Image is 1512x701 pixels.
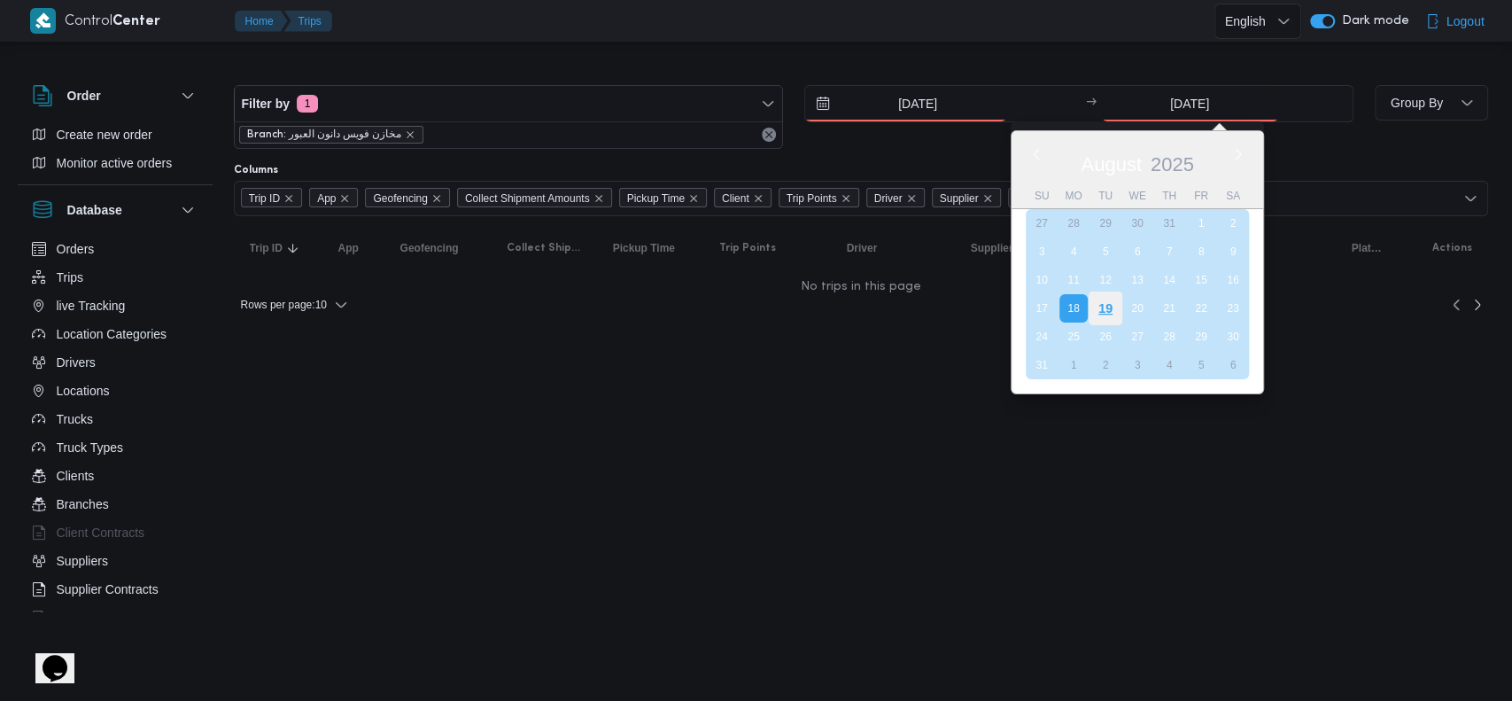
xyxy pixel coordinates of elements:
[57,465,95,487] span: Clients
[1150,153,1193,175] span: 2025
[906,193,917,204] button: Remove Driver from selection in this group
[247,127,401,143] span: Branch: مخازن فويس دانون العبور
[1155,323,1183,351] div: day-28
[18,630,74,683] iframe: chat widget
[243,234,314,262] button: Trip IDSorted in descending order
[1446,11,1485,32] span: Logout
[1212,234,1327,262] button: Status
[25,433,205,462] button: Truck Types
[593,193,604,204] button: Remove Collect Shipment Amounts from selection in this group
[1345,234,1391,262] button: Platform
[25,292,205,320] button: live Tracking
[964,234,1070,262] button: Supplier
[1081,153,1142,175] span: August
[25,518,205,547] button: Client Contracts
[400,241,459,255] span: Geofencing
[57,124,152,145] span: Create new order
[1027,323,1056,351] div: day-24
[25,149,205,177] button: Monitor active orders
[1155,238,1183,266] div: day-7
[25,490,205,518] button: Branches
[25,405,205,433] button: Trucks
[874,189,903,208] span: Driver
[309,188,358,207] span: App
[57,152,173,174] span: Monitor active orders
[1059,294,1088,323] div: day-18
[32,85,198,106] button: Order
[241,294,327,315] span: Rows per page : 10
[1123,238,1151,266] div: day-6
[1187,323,1215,351] div: day-29
[940,189,979,208] span: Supplier
[688,193,699,204] button: Remove Pickup Time from selection in this group
[57,323,167,345] span: Location Categories
[1123,209,1151,238] div: day-30
[1155,351,1183,379] div: day-4
[1155,294,1183,323] div: day-21
[57,267,84,288] span: Trips
[841,193,851,204] button: Remove Trip Points from selection in this group
[57,295,126,316] span: live Tracking
[431,193,442,204] button: Remove Geofencing from selection in this group
[67,199,122,221] h3: Database
[57,607,101,628] span: Devices
[1219,183,1247,208] div: Sa
[457,188,612,207] span: Collect Shipment Amounts
[1027,209,1056,238] div: day-27
[1231,147,1245,161] button: Next month
[286,241,300,255] svg: Sorted in descending order
[1008,188,1065,207] span: Truck
[317,189,336,208] span: App
[25,377,205,405] button: Locations
[1187,183,1215,208] div: Fr
[465,189,590,208] span: Collect Shipment Amounts
[1155,266,1183,294] div: day-14
[234,294,355,315] button: Rows per page:10
[1059,323,1088,351] div: day-25
[714,188,772,207] span: Client
[1059,183,1088,208] div: Mo
[1102,86,1278,121] input: Press the down key to enter a popover containing a calendar. Press the escape key to close the po...
[57,409,93,430] span: Trucks
[866,188,925,207] span: Driver
[1432,241,1472,255] span: Actions
[57,238,95,260] span: Orders
[57,437,123,458] span: Truck Types
[932,188,1001,207] span: Supplier
[847,241,878,255] span: Driver
[365,188,449,207] span: Geofencing
[1391,96,1443,110] span: Group By
[1059,266,1088,294] div: day-11
[57,494,109,515] span: Branches
[249,189,281,208] span: Trip ID
[619,188,707,207] span: Pickup Time
[1086,97,1097,110] div: →
[1219,209,1247,238] div: day-2
[25,462,205,490] button: Clients
[239,126,423,144] span: Branch: مخازن فويس دانون العبور
[1219,351,1247,379] div: day-6
[1335,14,1409,28] span: Dark mode
[339,193,350,204] button: Remove App from selection in this group
[57,550,108,572] span: Suppliers
[1026,209,1249,379] div: month-2025-08
[1027,351,1056,379] div: day-31
[1027,294,1056,323] div: day-17
[57,579,159,600] span: Supplier Contracts
[18,235,213,619] div: Database
[1091,209,1120,238] div: day-29
[331,234,376,262] button: App
[1446,294,1467,315] button: Previous page
[1059,351,1088,379] div: day-1
[1219,266,1247,294] div: day-16
[1080,152,1143,176] div: Button. Open the month selector. August is currently selected.
[971,241,1013,255] span: Supplier
[25,547,205,575] button: Suppliers
[722,189,749,208] span: Client
[234,163,278,177] label: Columns
[1155,183,1183,208] div: Th
[1463,191,1477,206] button: Open list of options
[1123,266,1151,294] div: day-13
[1123,183,1151,208] div: We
